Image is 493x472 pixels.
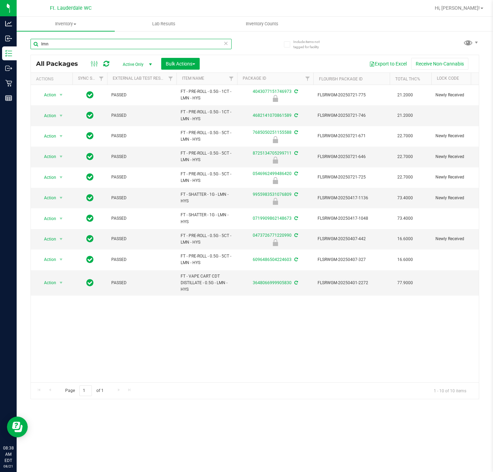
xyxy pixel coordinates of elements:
span: Bulk Actions [166,61,195,67]
span: select [57,111,66,121]
span: Action [38,131,57,141]
span: 16.6000 [394,255,416,265]
span: FLSRWGM-20250721-646 [318,154,386,160]
span: In Sync [86,234,94,244]
span: Sync from Compliance System [293,89,298,94]
span: Sync from Compliance System [293,192,298,197]
span: Action [38,111,57,121]
span: 22.7000 [394,131,416,141]
span: 21.2000 [394,111,416,121]
inline-svg: Outbound [5,65,12,72]
span: Page of 1 [59,385,109,396]
span: Newly Received [435,92,479,98]
a: Filter [226,73,237,85]
span: FLSRWGM-20250417-1048 [318,215,386,222]
span: Sync from Compliance System [293,257,298,262]
span: Newly Received [435,154,479,160]
inline-svg: Reports [5,95,12,102]
iframe: Resource center [7,417,28,437]
a: Sync Status [78,76,105,81]
span: 1 - 10 of 10 items [428,385,472,396]
span: Action [38,152,57,161]
span: In Sync [86,255,94,264]
span: PASSED [111,236,172,242]
span: Sync from Compliance System [293,280,298,285]
span: select [57,234,66,244]
span: PASSED [111,174,172,181]
div: Newly Received [236,198,314,205]
span: Action [38,90,57,100]
span: Hi, [PERSON_NAME]! [435,5,480,11]
a: Lock Code [437,76,459,81]
a: Total THC% [395,77,420,81]
p: 08:38 AM EDT [3,445,14,464]
button: Export to Excel [365,58,411,70]
span: Lab Results [143,21,185,27]
span: select [57,193,66,203]
button: Receive Non-Cannabis [411,58,468,70]
a: 4682141070861589 [253,113,292,118]
span: 22.7000 [394,152,416,162]
span: FT - PRE-ROLL - 0.5G - 5CT - LMN - HYS [181,171,233,184]
span: select [57,214,66,224]
div: Newly Received [236,239,314,246]
a: Flourish Package ID [319,77,363,81]
span: PASSED [111,215,172,222]
span: Newly Received [435,195,479,201]
a: 0719909862148673 [253,216,292,221]
a: Item Name [182,76,204,81]
span: PASSED [111,92,172,98]
div: Actions [36,77,70,81]
span: Inventory [17,21,115,27]
span: Action [38,214,57,224]
a: Package ID [243,76,266,81]
span: FT - PRE-ROLL - 0.5G - 1CT - LMN - HYS [181,88,233,102]
span: 16.6000 [394,234,416,244]
span: In Sync [86,90,94,100]
span: Newly Received [435,133,479,139]
a: External Lab Test Result [113,76,167,81]
span: Newly Received [435,236,479,242]
span: 21.2000 [394,90,416,100]
inline-svg: Inventory [5,50,12,57]
a: 6096486504224603 [253,257,292,262]
div: Newly Received [236,136,314,143]
span: In Sync [86,111,94,120]
a: 8725134705299711 [253,151,292,156]
span: Sync from Compliance System [293,113,298,118]
span: FLSRWGM-20250417-1136 [318,195,386,201]
div: Newly Received [236,177,314,184]
span: FLSRWGM-20250721-671 [318,133,386,139]
inline-svg: Analytics [5,20,12,27]
a: Filter [96,73,107,85]
a: 9955983531076809 [253,192,292,197]
span: PASSED [111,154,172,160]
span: FT - SHATTER - 1G - LMN - HYS [181,212,233,225]
a: 7685050251155588 [253,130,292,135]
span: In Sync [86,278,94,288]
span: FT - PRE-ROLL - 0.5G - 5CT - LMN - HYS [181,150,233,163]
span: PASSED [111,280,172,286]
span: FT - PRE-ROLL - 0.5G - 5CT - LMN - HYS [181,233,233,246]
span: FLSRWGM-20250407-327 [318,256,386,263]
span: Action [38,234,57,244]
span: All Packages [36,60,85,68]
span: FLSRWGM-20250721-725 [318,174,386,181]
span: Sync from Compliance System [293,216,298,221]
span: Sync from Compliance System [293,233,298,238]
span: select [57,131,66,141]
a: Lab Results [115,17,213,31]
span: PASSED [111,133,172,139]
input: 1 [79,385,92,396]
span: select [57,90,66,100]
a: 4043077151746973 [253,89,292,94]
span: In Sync [86,152,94,161]
span: Action [38,255,57,264]
span: Clear [224,39,228,48]
span: FT - PRE-ROLL - 0.5G - 5CT - LMN - HYS [181,130,233,143]
a: Inventory [17,17,115,31]
span: Ft. Lauderdale WC [50,5,92,11]
a: Filter [302,73,313,85]
a: 3648066999905830 [253,280,292,285]
span: PASSED [111,112,172,119]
